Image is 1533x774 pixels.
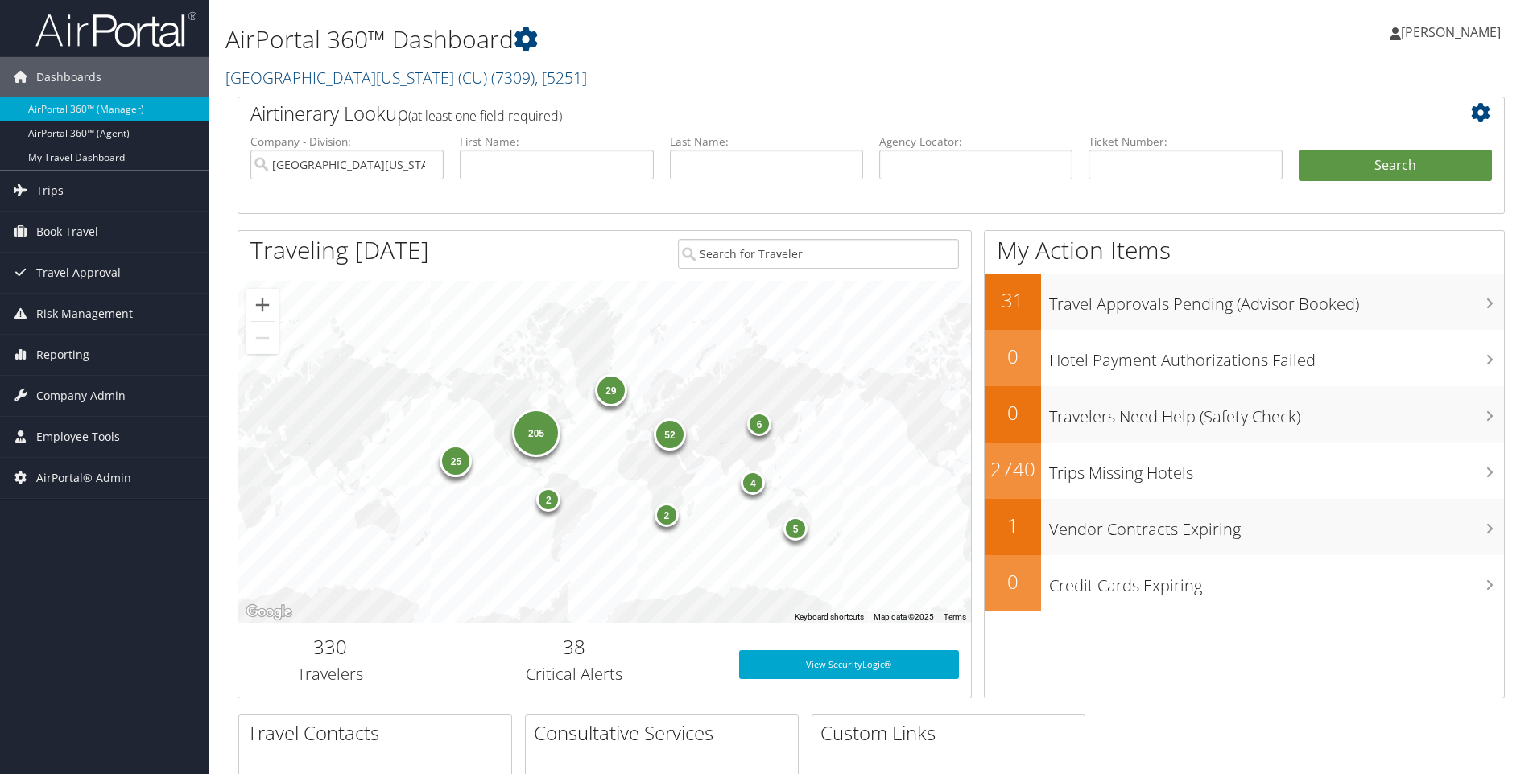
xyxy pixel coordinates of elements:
div: 25 [440,445,472,477]
h2: Travel Contacts [247,719,511,747]
h2: 1 [985,512,1041,539]
h1: Traveling [DATE] [250,233,429,267]
label: Ticket Number: [1089,134,1282,150]
h2: 0 [985,568,1041,595]
a: Open this area in Google Maps (opens a new window) [242,602,295,623]
label: Company - Division: [250,134,444,150]
span: (at least one field required) [408,107,562,125]
h2: Custom Links [820,719,1085,747]
a: Terms (opens in new tab) [944,612,966,621]
span: Book Travel [36,212,98,252]
h2: 0 [985,399,1041,426]
a: 0Credit Cards Expiring [985,555,1504,611]
h2: Consultative Services [534,719,798,747]
span: Map data ©2025 [874,612,934,621]
span: Company Admin [36,376,126,416]
a: 2740Trips Missing Hotels [985,443,1504,499]
img: Google [242,602,295,623]
h3: Travel Approvals Pending (Advisor Booked) [1049,285,1504,315]
span: Risk Management [36,294,133,334]
h2: 2740 [985,455,1041,483]
span: Trips [36,171,64,211]
div: 2 [655,503,679,527]
div: 29 [595,373,627,406]
span: , [ 5251 ] [535,67,587,89]
label: Agency Locator: [879,134,1072,150]
a: [GEOGRAPHIC_DATA][US_STATE] (CU) [225,67,587,89]
span: ( 7309 ) [491,67,535,89]
span: Travel Approval [36,253,121,293]
span: [PERSON_NAME] [1401,23,1501,41]
h3: Credit Cards Expiring [1049,566,1504,597]
h3: Vendor Contracts Expiring [1049,510,1504,541]
h2: 0 [985,343,1041,370]
a: 31Travel Approvals Pending (Advisor Booked) [985,274,1504,330]
h2: 31 [985,286,1041,314]
a: View SecurityLogic® [739,650,959,679]
h2: 38 [433,633,714,661]
h3: Hotel Payment Authorizations Failed [1049,341,1504,372]
div: 4 [741,470,765,494]
span: Employee Tools [36,417,120,457]
span: Dashboards [36,57,101,97]
span: Reporting [36,335,89,375]
div: 6 [747,411,771,435]
h1: My Action Items [985,233,1504,267]
a: 1Vendor Contracts Expiring [985,499,1504,555]
div: 5 [783,517,808,541]
div: 2 [536,488,560,512]
h2: 330 [250,633,409,661]
button: Search [1299,150,1492,182]
div: 52 [654,418,686,451]
div: 205 [512,409,560,457]
h3: Travelers Need Help (Safety Check) [1049,397,1504,428]
img: airportal-logo.png [35,10,196,48]
h3: Critical Alerts [433,663,714,685]
button: Zoom out [246,322,279,354]
h2: Airtinerary Lookup [250,100,1386,127]
span: AirPortal® Admin [36,458,131,498]
label: First Name: [460,134,653,150]
button: Keyboard shortcuts [795,611,864,623]
h3: Trips Missing Hotels [1049,454,1504,484]
label: Last Name: [670,134,863,150]
a: [PERSON_NAME] [1390,8,1517,56]
a: 0Hotel Payment Authorizations Failed [985,330,1504,386]
a: 0Travelers Need Help (Safety Check) [985,386,1504,443]
button: Zoom in [246,289,279,321]
input: Search for Traveler [678,239,959,269]
h3: Travelers [250,663,409,685]
h1: AirPortal 360™ Dashboard [225,23,1086,56]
